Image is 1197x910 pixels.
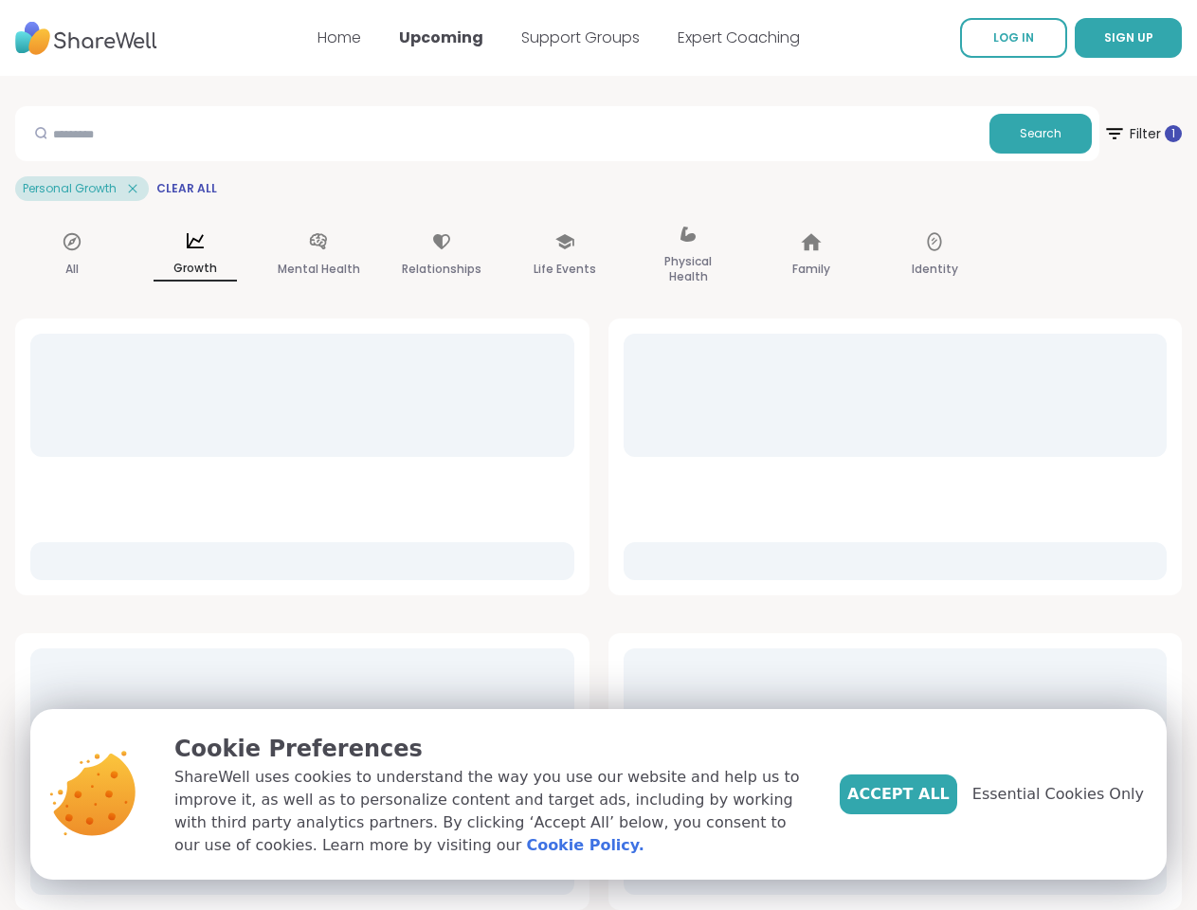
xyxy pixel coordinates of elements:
[399,27,483,48] a: Upcoming
[65,258,79,281] p: All
[989,114,1092,154] button: Search
[174,732,809,766] p: Cookie Preferences
[1171,126,1175,142] span: 1
[1075,18,1182,58] button: SIGN UP
[534,258,596,281] p: Life Events
[646,250,730,288] p: Physical Health
[156,181,217,196] span: Clear All
[1103,106,1182,161] button: Filter 1
[972,783,1144,806] span: Essential Cookies Only
[278,258,360,281] p: Mental Health
[912,258,958,281] p: Identity
[993,29,1034,45] span: LOG IN
[960,18,1067,58] a: LOG IN
[792,258,830,281] p: Family
[154,257,237,282] p: Growth
[317,27,361,48] a: Home
[840,774,957,814] button: Accept All
[174,766,809,857] p: ShareWell uses cookies to understand the way you use our website and help us to improve it, as we...
[15,12,157,64] img: ShareWell Nav Logo
[1103,111,1182,156] span: Filter
[402,258,481,281] p: Relationships
[23,181,117,196] span: Personal Growth
[1104,29,1153,45] span: SIGN UP
[678,27,800,48] a: Expert Coaching
[521,27,640,48] a: Support Groups
[526,834,644,857] a: Cookie Policy.
[847,783,950,806] span: Accept All
[1020,125,1061,142] span: Search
